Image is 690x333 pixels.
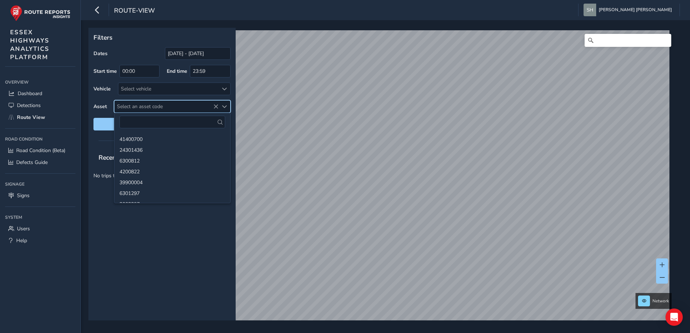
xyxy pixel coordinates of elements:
[114,177,230,187] li: 39900004
[5,111,75,123] a: Route View
[16,159,48,166] span: Defects Guide
[118,83,218,95] div: Select vehicle
[99,121,225,128] span: Reset filters
[88,167,236,185] p: No trips to show.
[652,298,669,304] span: Network
[5,190,75,201] a: Signs
[167,68,187,75] label: End time
[585,34,671,47] input: Search
[114,155,230,166] li: 6300812
[93,68,117,75] label: Start time
[16,237,27,244] span: Help
[93,50,108,57] label: Dates
[114,101,218,112] span: Select an asset code
[93,33,231,42] p: Filters
[5,223,75,235] a: Users
[114,6,155,16] span: route-view
[114,198,230,209] li: 2002397
[665,308,683,326] div: Open Intercom Messenger
[218,101,230,112] div: Select an asset code
[17,102,41,109] span: Detections
[16,147,65,154] span: Road Condition (Beta)
[93,103,107,110] label: Asset
[17,225,30,232] span: Users
[5,88,75,99] a: Dashboard
[5,77,75,88] div: Overview
[5,99,75,111] a: Detections
[584,4,674,16] button: [PERSON_NAME] [PERSON_NAME]
[17,114,45,121] span: Route View
[10,5,70,21] img: rr logo
[5,212,75,223] div: System
[114,144,230,155] li: 24301436
[114,187,230,198] li: 6301297
[599,4,672,16] span: [PERSON_NAME] [PERSON_NAME]
[93,85,111,92] label: Vehicle
[93,148,139,167] span: Recent trips
[5,179,75,190] div: Signage
[5,235,75,247] a: Help
[10,28,49,61] span: ESSEX HIGHWAYS ANALYTICS PLATFORM
[5,156,75,168] a: Defects Guide
[5,134,75,145] div: Road Condition
[5,145,75,156] a: Road Condition (Beta)
[17,192,30,199] span: Signs
[93,118,231,130] button: Reset filters
[91,30,669,329] canvas: Map
[114,166,230,177] li: 4200822
[18,90,42,97] span: Dashboard
[114,133,230,144] li: 41400700
[584,4,596,16] img: diamond-layout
